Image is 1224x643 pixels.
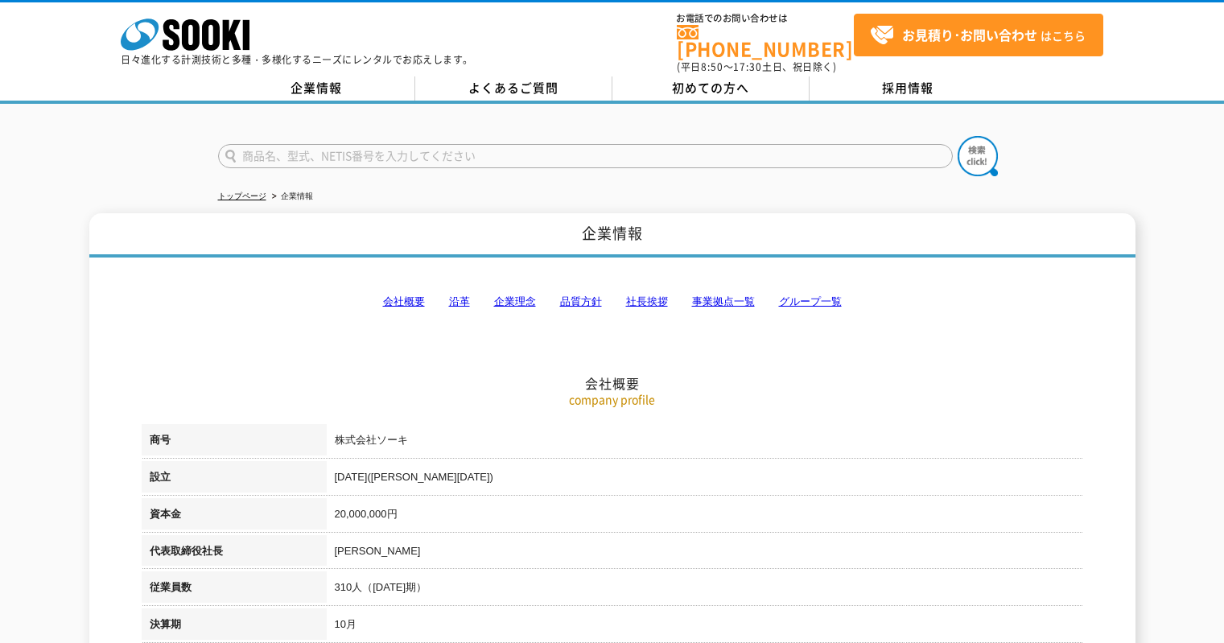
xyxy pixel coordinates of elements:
[121,55,473,64] p: 日々進化する計測技術と多種・多様化するニーズにレンタルでお応えします。
[269,188,313,205] li: 企業情報
[415,76,612,101] a: よくあるご質問
[142,424,327,461] th: 商号
[810,76,1007,101] a: 採用情報
[626,295,668,307] a: 社長挨拶
[142,535,327,572] th: 代表取締役社長
[854,14,1103,56] a: お見積り･お問い合わせはこちら
[218,192,266,200] a: トップページ
[677,25,854,58] a: [PHONE_NUMBER]
[142,498,327,535] th: 資本金
[701,60,723,74] span: 8:50
[327,571,1083,608] td: 310人（[DATE]期）
[327,461,1083,498] td: [DATE]([PERSON_NAME][DATE])
[327,498,1083,535] td: 20,000,000円
[902,25,1037,44] strong: お見積り･お問い合わせ
[672,79,749,97] span: 初めての方へ
[142,571,327,608] th: 従業員数
[383,295,425,307] a: 会社概要
[218,144,953,168] input: 商品名、型式、NETIS番号を入力してください
[692,295,755,307] a: 事業拠点一覧
[327,535,1083,572] td: [PERSON_NAME]
[779,295,842,307] a: グループ一覧
[218,76,415,101] a: 企業情報
[560,295,602,307] a: 品質方針
[870,23,1086,47] span: はこちら
[677,14,854,23] span: お電話でのお問い合わせは
[142,214,1083,392] h2: 会社概要
[677,60,836,74] span: (平日 ～ 土日、祝日除く)
[142,461,327,498] th: 設立
[449,295,470,307] a: 沿革
[89,213,1135,258] h1: 企業情報
[142,391,1083,408] p: company profile
[494,295,536,307] a: 企業理念
[327,424,1083,461] td: 株式会社ソーキ
[733,60,762,74] span: 17:30
[612,76,810,101] a: 初めての方へ
[958,136,998,176] img: btn_search.png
